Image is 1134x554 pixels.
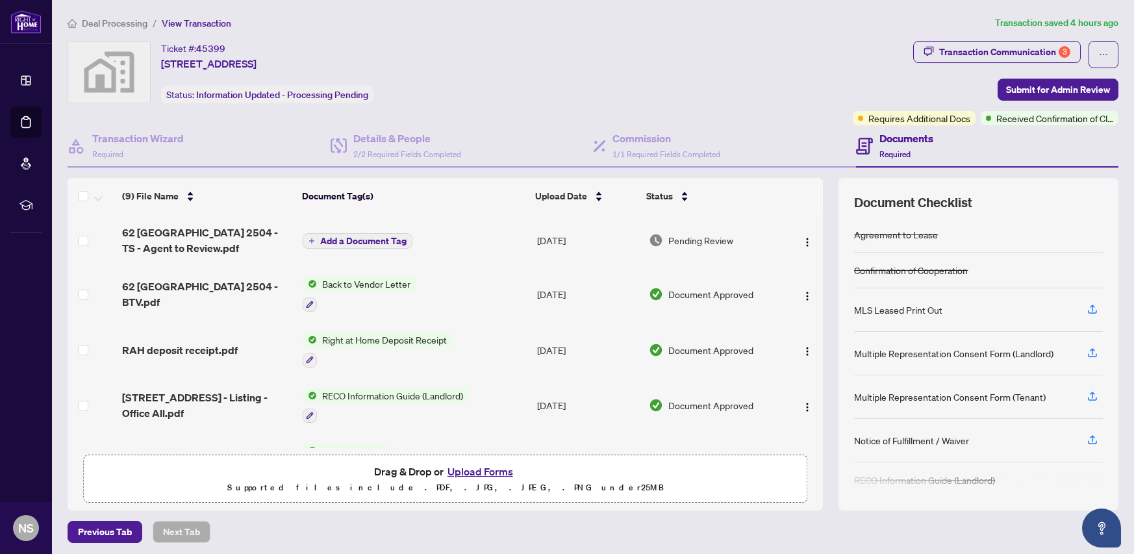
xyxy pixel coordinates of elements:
td: [DATE] [532,378,644,434]
span: Add a Document Tag [320,236,407,246]
span: Drag & Drop orUpload FormsSupported files include .PDF, .JPG, .JPEG, .PNG under25MB [84,455,807,503]
img: Logo [802,402,813,412]
span: Received Confirmation of Closing [996,111,1113,125]
img: Document Status [649,287,663,301]
td: [DATE] [532,266,644,322]
div: Ticket #: [161,41,225,56]
span: Back to Vendor Letter [317,277,416,291]
h4: Transaction Wizard [92,131,184,146]
span: 62 [GEOGRAPHIC_DATA] 2504 - BTV.pdf [122,279,293,310]
th: Status [641,178,780,214]
button: Status IconFINTRAC ID(s) [303,444,386,479]
button: Add a Document Tag [303,233,412,249]
span: View Transaction [162,18,231,29]
img: Status Icon [303,388,317,403]
div: RECO Information Guide (Landlord) [854,473,995,487]
button: Status IconBack to Vendor Letter [303,277,416,312]
img: Document Status [649,233,663,247]
img: Status Icon [303,277,317,291]
span: RAH deposit receipt.pdf [122,342,238,358]
div: 3 [1059,46,1070,58]
span: home [68,19,77,28]
article: Transaction saved 4 hours ago [995,16,1118,31]
div: Confirmation of Cooperation [854,263,968,277]
div: Status: [161,86,373,103]
button: Logo [797,340,818,360]
span: Requires Additional Docs [868,111,970,125]
span: Document Checklist [854,194,972,212]
span: ellipsis [1099,50,1108,59]
button: Submit for Admin Review [998,79,1118,101]
button: Logo [797,230,818,251]
li: / [153,16,157,31]
span: 45399 [196,43,225,55]
span: Right at Home Deposit Receipt [317,333,452,347]
span: Document Approved [668,287,753,301]
button: Add a Document Tag [303,233,412,249]
img: Status Icon [303,444,317,458]
div: Multiple Representation Consent Form (Tenant) [854,390,1046,404]
img: Logo [802,346,813,357]
span: Submit for Admin Review [1006,79,1110,100]
th: Upload Date [530,178,642,214]
span: Document Approved [668,398,753,412]
span: 62 [GEOGRAPHIC_DATA] 2504 - TS - Agent to Review.pdf [122,225,293,256]
div: Multiple Representation Consent Form (Landlord) [854,346,1053,360]
div: Notice of Fulfillment / Waiver [854,433,969,447]
span: Information Updated - Processing Pending [196,89,368,101]
span: (9) File Name [122,189,179,203]
span: Drag & Drop or [374,463,517,480]
th: Document Tag(s) [297,178,530,214]
button: Transaction Communication3 [913,41,1081,63]
span: Required [879,149,911,159]
img: Logo [802,237,813,247]
div: Agreement to Lease [854,227,938,242]
span: [STREET_ADDRESS] [161,56,257,71]
span: [STREET_ADDRESS] - Listing - Office All.pdf [122,390,293,421]
span: Upload Date [535,189,587,203]
span: plus [309,238,315,244]
button: Logo [797,284,818,305]
div: MLS Leased Print Out [854,303,942,317]
h4: Commission [612,131,720,146]
button: Upload Forms [444,463,517,480]
img: Document Status [649,343,663,357]
span: Previous Tab [78,522,132,542]
span: Deal Processing [82,18,147,29]
img: Status Icon [303,333,317,347]
img: Logo [802,291,813,301]
span: [STREET_ADDRESS] - Offer - Office 01 - [PERSON_NAME].pdf [122,446,293,477]
span: FINTRAC ID(s) [317,444,386,458]
span: Pending Review [668,233,733,247]
button: Status IconRECO Information Guide (Landlord) [303,388,468,423]
span: RECO Information Guide (Landlord) [317,388,468,403]
h4: Details & People [353,131,461,146]
button: Status IconRight at Home Deposit Receipt [303,333,452,368]
span: 1/1 Required Fields Completed [612,149,720,159]
td: [DATE] [532,214,644,266]
div: Transaction Communication [939,42,1070,62]
span: Document Approved [668,343,753,357]
p: Supported files include .PDF, .JPG, .JPEG, .PNG under 25 MB [92,480,799,496]
button: Open asap [1082,509,1121,548]
span: Status [646,189,673,203]
button: Previous Tab [68,521,142,543]
td: [DATE] [532,322,644,378]
td: [DATE] [532,433,644,489]
button: Next Tab [153,521,210,543]
img: svg%3e [68,42,150,103]
button: Logo [797,395,818,416]
th: (9) File Name [117,178,297,214]
span: 2/2 Required Fields Completed [353,149,461,159]
h4: Documents [879,131,933,146]
img: logo [10,10,42,34]
img: Document Status [649,398,663,412]
span: Required [92,149,123,159]
span: NS [18,519,34,537]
